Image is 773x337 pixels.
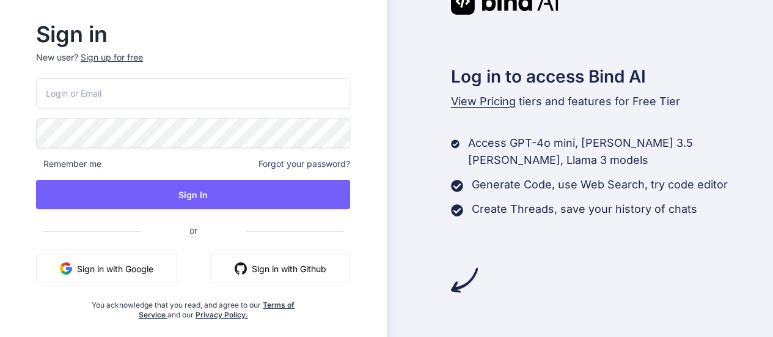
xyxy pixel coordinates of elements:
a: Terms of Service [139,300,295,319]
input: Login or Email [36,78,350,108]
h2: Sign in [36,24,350,44]
button: Sign in with Github [211,254,350,283]
button: Sign In [36,180,350,209]
button: Sign in with Google [36,254,177,283]
img: github [235,262,247,275]
span: Remember me [36,158,101,170]
span: or [141,215,246,245]
div: Sign up for free [81,51,143,64]
p: Create Threads, save your history of chats [472,201,697,218]
p: Generate Code, use Web Search, try code editor [472,176,728,193]
span: Forgot your password? [258,158,350,170]
img: google [60,262,72,275]
div: You acknowledge that you read, and agree to our and our [89,293,298,320]
a: Privacy Policy. [196,310,248,319]
p: New user? [36,51,350,78]
img: arrow [451,267,478,294]
span: View Pricing [451,95,516,108]
p: Access GPT-4o mini, [PERSON_NAME] 3.5 [PERSON_NAME], Llama 3 models [468,135,773,169]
